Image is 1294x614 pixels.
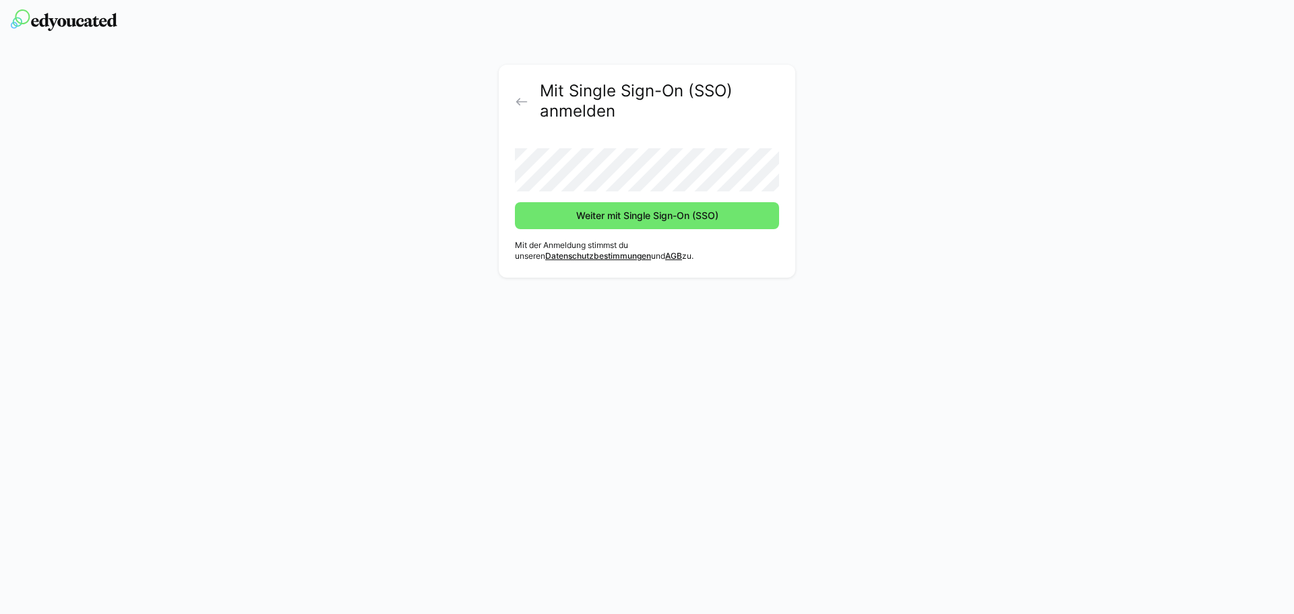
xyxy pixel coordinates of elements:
[574,209,720,222] span: Weiter mit Single Sign-On (SSO)
[11,9,117,31] img: edyoucated
[515,240,779,262] p: Mit der Anmeldung stimmst du unseren und zu.
[540,81,779,121] h2: Mit Single Sign-On (SSO) anmelden
[515,202,779,229] button: Weiter mit Single Sign-On (SSO)
[545,251,651,261] a: Datenschutzbestimmungen
[665,251,682,261] a: AGB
